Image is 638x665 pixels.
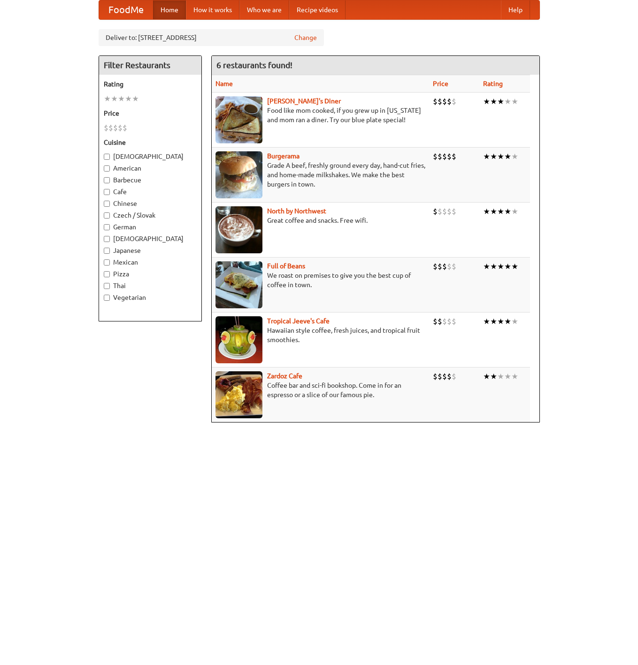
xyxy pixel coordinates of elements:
[104,248,110,254] input: Japanese
[104,258,197,267] label: Mexican
[483,151,490,162] li: ★
[438,371,442,382] li: $
[497,151,504,162] li: ★
[215,106,425,125] p: Food like mom cooked, if you grew up in [US_STATE] and mom ran a diner. Try our blue plate special!
[501,0,530,19] a: Help
[483,261,490,272] li: ★
[433,371,438,382] li: $
[447,206,452,217] li: $
[104,79,197,89] h5: Rating
[215,216,425,225] p: Great coffee and snacks. Free wifi.
[104,94,111,104] li: ★
[483,206,490,217] li: ★
[104,234,197,243] label: [DEMOGRAPHIC_DATA]
[99,29,324,46] div: Deliver to: [STREET_ADDRESS]
[452,316,456,327] li: $
[511,371,518,382] li: ★
[215,151,262,198] img: burgerama.jpg
[267,97,341,105] a: [PERSON_NAME]'s Diner
[438,96,442,107] li: $
[497,96,504,107] li: ★
[99,0,153,19] a: FoodMe
[104,152,197,161] label: [DEMOGRAPHIC_DATA]
[511,96,518,107] li: ★
[104,164,197,173] label: American
[267,317,330,325] a: Tropical Jeeve's Cafe
[447,96,452,107] li: $
[511,316,518,327] li: ★
[216,61,292,70] ng-pluralize: 6 restaurants found!
[215,161,425,189] p: Grade A beef, freshly ground every day, hand-cut fries, and home-made milkshakes. We make the bes...
[504,151,511,162] li: ★
[186,0,239,19] a: How it works
[438,261,442,272] li: $
[447,261,452,272] li: $
[104,177,110,183] input: Barbecue
[104,175,197,185] label: Barbecue
[442,151,447,162] li: $
[104,189,110,195] input: Cafe
[118,123,123,133] li: $
[104,293,197,302] label: Vegetarian
[215,261,262,308] img: beans.jpg
[497,316,504,327] li: ★
[497,206,504,217] li: ★
[104,201,110,207] input: Chinese
[452,96,456,107] li: $
[132,94,139,104] li: ★
[294,33,317,42] a: Change
[267,372,302,380] a: Zardoz Cafe
[215,381,425,399] p: Coffee bar and sci-fi bookshop. Come in for an espresso or a slice of our famous pie.
[215,96,262,143] img: sallys.jpg
[511,151,518,162] li: ★
[433,96,438,107] li: $
[483,80,503,87] a: Rating
[104,211,197,220] label: Czech / Slovak
[104,246,197,255] label: Japanese
[99,56,201,75] h4: Filter Restaurants
[267,152,300,160] b: Burgerama
[215,371,262,418] img: zardoz.jpg
[490,261,497,272] li: ★
[433,206,438,217] li: $
[490,206,497,217] li: ★
[215,316,262,363] img: jeeves.jpg
[104,212,110,219] input: Czech / Slovak
[215,326,425,344] p: Hawaiian style coffee, fresh juices, and tropical fruit smoothies.
[267,207,326,215] a: North by Northwest
[118,94,125,104] li: ★
[104,154,110,160] input: [DEMOGRAPHIC_DATA]
[442,206,447,217] li: $
[239,0,289,19] a: Who we are
[104,281,197,290] label: Thai
[452,261,456,272] li: $
[442,96,447,107] li: $
[438,316,442,327] li: $
[111,94,118,104] li: ★
[104,271,110,277] input: Pizza
[447,316,452,327] li: $
[490,371,497,382] li: ★
[108,123,113,133] li: $
[267,262,305,270] a: Full of Beans
[123,123,127,133] li: $
[104,138,197,147] h5: Cuisine
[483,316,490,327] li: ★
[511,261,518,272] li: ★
[497,371,504,382] li: ★
[504,371,511,382] li: ★
[113,123,118,133] li: $
[497,261,504,272] li: ★
[504,206,511,217] li: ★
[483,96,490,107] li: ★
[504,261,511,272] li: ★
[215,271,425,289] p: We roast on premises to give you the best cup of coffee in town.
[442,371,447,382] li: $
[433,316,438,327] li: $
[511,206,518,217] li: ★
[125,94,132,104] li: ★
